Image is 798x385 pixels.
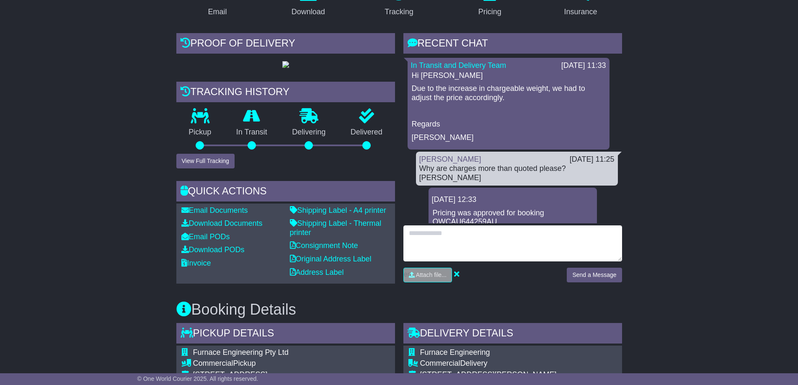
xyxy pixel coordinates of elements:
[224,128,280,137] p: In Transit
[193,359,383,368] div: Pickup
[181,259,211,267] a: Invoice
[420,348,490,357] span: Furnace Engineering
[385,6,413,18] div: Tracking
[176,154,235,168] button: View Full Tracking
[412,133,605,142] p: [PERSON_NAME]
[282,61,289,68] img: GetPodImage
[290,241,358,250] a: Consignment Note
[290,255,372,263] a: Original Address Label
[290,268,344,276] a: Address Label
[181,206,248,214] a: Email Documents
[338,128,395,137] p: Delivered
[193,359,233,367] span: Commercial
[419,164,615,182] div: Why are charges more than quoted please? [PERSON_NAME]
[419,155,481,163] a: [PERSON_NAME]
[181,219,263,227] a: Download Documents
[433,209,593,227] p: Pricing was approved for booking OWCAU644259AU.
[567,268,622,282] button: Send a Message
[208,6,227,18] div: Email
[412,120,605,129] p: Regards
[193,370,383,380] div: [STREET_ADDRESS]
[432,195,594,204] div: [DATE] 12:33
[176,323,395,346] div: Pickup Details
[176,301,622,318] h3: Booking Details
[137,375,258,382] span: © One World Courier 2025. All rights reserved.
[176,128,224,137] p: Pickup
[570,155,615,164] div: [DATE] 11:25
[420,370,581,380] div: [STREET_ADDRESS][PERSON_NAME]
[290,219,382,237] a: Shipping Label - Thermal printer
[561,61,606,70] div: [DATE] 11:33
[478,6,501,18] div: Pricing
[412,84,605,102] p: Due to the increase in chargeable weight, we had to adjust the price accordingly.
[176,33,395,56] div: Proof of Delivery
[176,181,395,204] div: Quick Actions
[403,323,622,346] div: Delivery Details
[564,6,597,18] div: Insurance
[403,33,622,56] div: RECENT CHAT
[412,71,605,80] p: Hi [PERSON_NAME]
[181,233,230,241] a: Email PODs
[411,61,506,70] a: In Transit and Delivery Team
[193,348,289,357] span: Furnace Engineering Pty Ltd
[280,128,338,137] p: Delivering
[420,359,581,368] div: Delivery
[176,82,395,104] div: Tracking history
[290,206,386,214] a: Shipping Label - A4 printer
[420,359,460,367] span: Commercial
[181,245,245,254] a: Download PODs
[292,6,325,18] div: Download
